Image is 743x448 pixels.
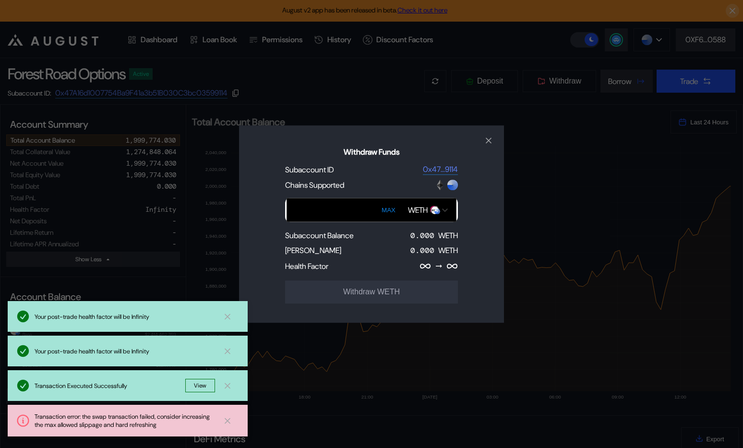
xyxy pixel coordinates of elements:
[423,164,458,175] a: 0x47...9114
[35,347,215,355] div: Your post-trade health factor will be Infinity
[435,180,445,190] img: Ethereum
[285,245,341,255] div: [PERSON_NAME]
[35,382,185,390] div: Transaction Executed Successfully
[430,206,439,214] img: weth.png
[285,280,458,303] button: Withdraw WETH
[35,412,215,429] div: Transaction error: the swap transaction failed, consider increasing the max allowed slippage and ...
[403,202,453,218] div: Open menu for selecting token for payment
[254,147,489,157] h2: Withdraw Funds
[379,199,398,221] button: MAX
[285,261,328,271] div: Health Factor
[438,230,458,241] div: WETH
[185,379,215,392] button: View
[285,165,334,175] div: Subaccount ID
[410,245,434,255] div: 0.000
[434,208,440,214] img: base-BpWWO12p.svg
[447,180,458,190] img: Base
[408,205,428,215] div: WETH
[285,230,354,241] div: Subaccount Balance
[410,230,434,241] div: 0.000
[438,245,458,255] div: WETH
[285,180,344,190] div: Chains Supported
[481,133,496,148] button: close modal
[35,313,215,321] div: Your post-trade health factor will be Infinity
[423,164,458,174] code: 0x47...9114
[442,208,448,212] img: open token selector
